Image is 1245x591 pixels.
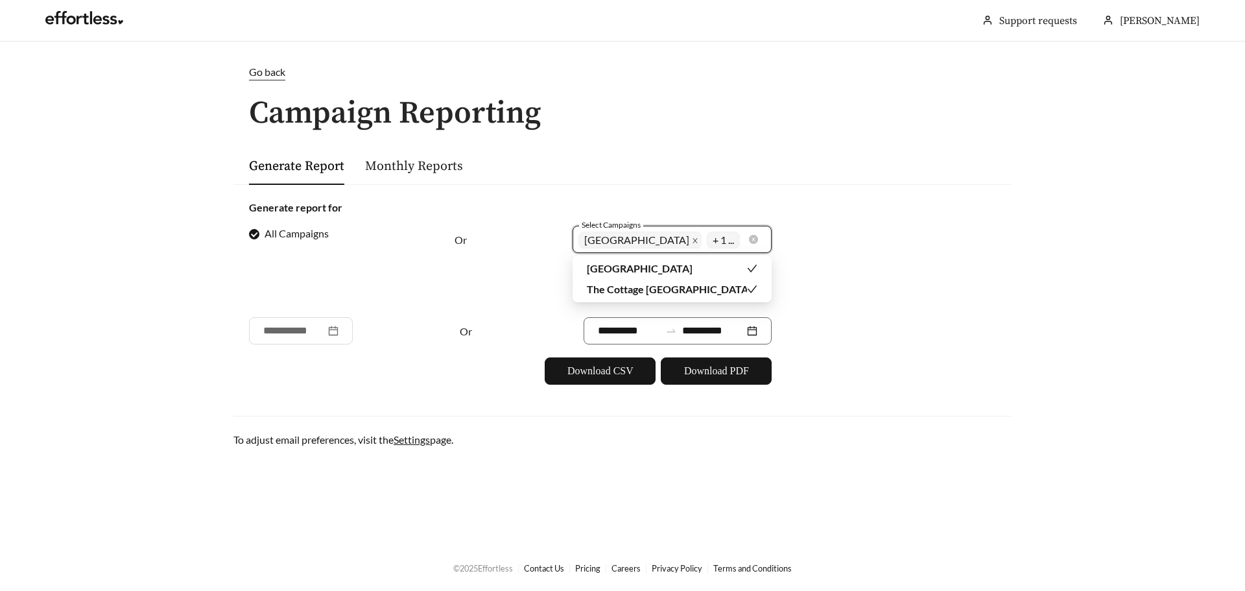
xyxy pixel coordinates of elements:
[575,563,600,573] a: Pricing
[394,433,430,446] a: Settings
[713,563,792,573] a: Terms and Conditions
[567,363,634,379] span: Download CSV
[249,158,344,175] a: Generate Report
[684,363,749,379] span: Download PDF
[249,66,285,78] span: Go back
[233,433,453,446] span: To adjust email preferences, visit the page.
[249,201,342,213] strong: Generate report for
[749,235,758,244] span: close-circle
[453,563,513,573] span: © 2025 Effortless
[233,64,1012,80] a: Go back
[1120,14,1200,27] span: [PERSON_NAME]
[233,97,1012,131] h1: Campaign Reporting
[611,563,641,573] a: Careers
[652,563,702,573] a: Privacy Policy
[524,563,564,573] a: Contact Us
[587,283,752,295] span: The Cottage [GEOGRAPHIC_DATA]
[999,14,1077,27] a: Support requests
[665,325,677,337] span: to
[365,158,463,175] a: Monthly Reports
[455,234,467,246] span: Or
[747,263,757,274] span: check
[692,237,698,245] span: close
[587,262,693,274] span: [GEOGRAPHIC_DATA]
[707,232,740,248] span: + 1 ...
[545,357,656,385] button: Download CSV
[259,226,334,241] span: All Campaigns
[460,325,472,337] span: Or
[713,232,734,248] span: + 1 ...
[747,284,757,295] span: check
[665,325,677,337] span: swap-right
[584,234,689,246] span: [GEOGRAPHIC_DATA]
[661,357,772,385] button: Download PDF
